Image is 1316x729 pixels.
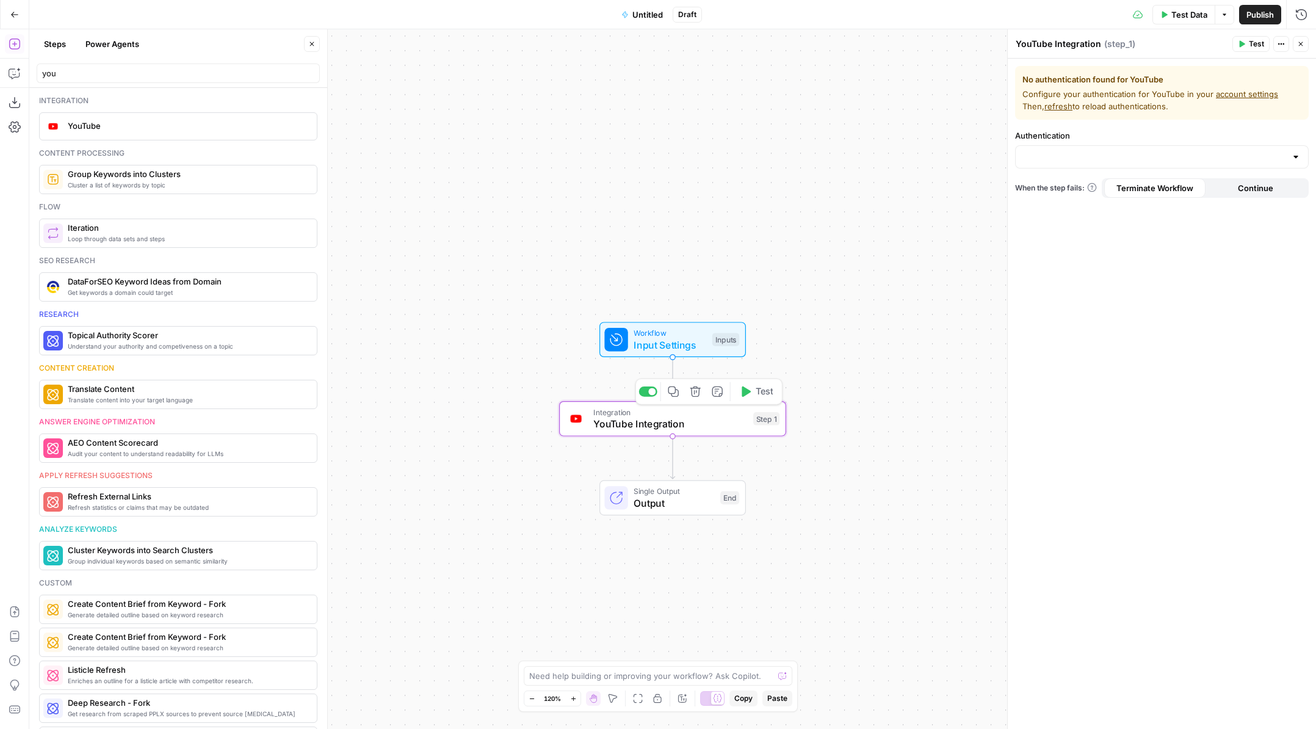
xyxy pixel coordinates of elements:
span: Cluster a list of keywords by topic [68,180,307,190]
span: Test [1249,38,1264,49]
span: Group individual keywords based on semantic similarity [68,556,307,566]
span: Input Settings [634,338,706,352]
span: Paste [767,693,787,704]
span: Test [756,385,773,399]
g: Edge from step_1 to end [670,437,674,479]
span: Enriches an outline for a listicle article with competitor research. [68,676,307,686]
span: Single Output [634,485,714,497]
div: Research [39,309,317,320]
div: WorkflowInput SettingsInputs [559,322,786,357]
span: Untitled [632,9,663,21]
button: Copy [729,691,757,706]
span: Iteration [68,222,307,234]
span: Test Data [1171,9,1207,21]
span: Listicle Refresh [68,664,307,676]
span: Generate detailed outline based on keyword research [68,643,307,653]
a: When the step fails: [1015,183,1097,194]
span: Get research from scraped PPLX sources to prevent source [MEDICAL_DATA] [68,709,307,719]
div: Apply refresh suggestions [39,470,317,481]
span: Continue [1238,182,1273,194]
div: End [720,491,739,505]
span: DataForSEO Keyword Ideas from Domain [68,275,307,288]
span: 120% [544,694,561,703]
span: Workflow [634,327,706,339]
div: Inputs [712,333,739,346]
div: Content creation [39,363,317,374]
span: Group Keywords into Clusters [68,168,307,180]
div: Single OutputOutputEnd [559,481,786,516]
span: YouTube Integration [593,416,747,431]
button: Untitled [614,5,670,24]
label: Authentication [1015,129,1309,142]
span: Understand your authority and competiveness on a topic [68,341,307,351]
span: Audit your content to understand readability for LLMs [68,449,307,459]
div: Seo research [39,255,317,266]
span: Integration [593,406,747,418]
button: Steps [37,34,73,54]
img: youtube-logo.webp [569,412,584,426]
span: Get keywords a domain could target [68,288,307,297]
a: account settings [1216,89,1278,99]
span: Cluster Keywords into Search Clusters [68,544,307,556]
button: Paste [762,691,792,706]
input: Search steps [42,67,314,79]
div: Analyze keywords [39,524,317,535]
span: ( step_1 ) [1104,38,1135,50]
span: Translate content into your target language [68,395,307,405]
button: Power Agents [78,34,146,54]
span: Topical Authority Scorer [68,329,307,341]
span: Draft [678,9,696,20]
button: Continue [1206,178,1307,198]
span: No authentication found for YouTube [1022,73,1301,85]
img: qj0lddqgokrswkyaqb1p9cmo0sp5 [47,281,59,293]
div: Answer engine optimization [39,416,317,427]
span: Generate detailed outline based on keyword research [68,610,307,620]
div: Content processing [39,148,317,159]
img: 14hgftugzlhicq6oh3k7w4rc46c1 [47,173,59,186]
button: Publish [1239,5,1281,24]
span: refresh [1044,101,1072,111]
span: Create Content Brief from Keyword - Fork [68,598,307,610]
span: Terminate Workflow [1116,182,1193,194]
span: Copy [734,693,753,704]
textarea: YouTube Integration [1016,38,1101,50]
span: Refresh External Links [68,490,307,502]
div: Flow [39,201,317,212]
div: Step 1 [753,412,779,426]
button: Test [734,382,779,401]
span: Loop through data sets and steps [68,234,307,244]
div: Custom [39,578,317,589]
span: Create Content Brief from Keyword - Fork [68,631,307,643]
span: YouTube [68,120,307,132]
span: Output [634,496,714,510]
span: Deep Research - Fork [68,697,307,709]
button: Test [1232,36,1270,52]
span: AEO Content Scorecard [68,437,307,449]
div: Integration [39,95,317,106]
button: Test Data [1152,5,1215,24]
img: youtube-logo.webp [47,120,59,132]
span: Translate Content [68,383,307,395]
span: Publish [1246,9,1274,21]
div: IntegrationYouTube IntegrationStep 1Test [559,401,786,437]
span: Refresh statistics or claims that may be outdated [68,502,307,512]
span: Configure your authentication for YouTube in your Then, to reload authentications. [1022,88,1301,112]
